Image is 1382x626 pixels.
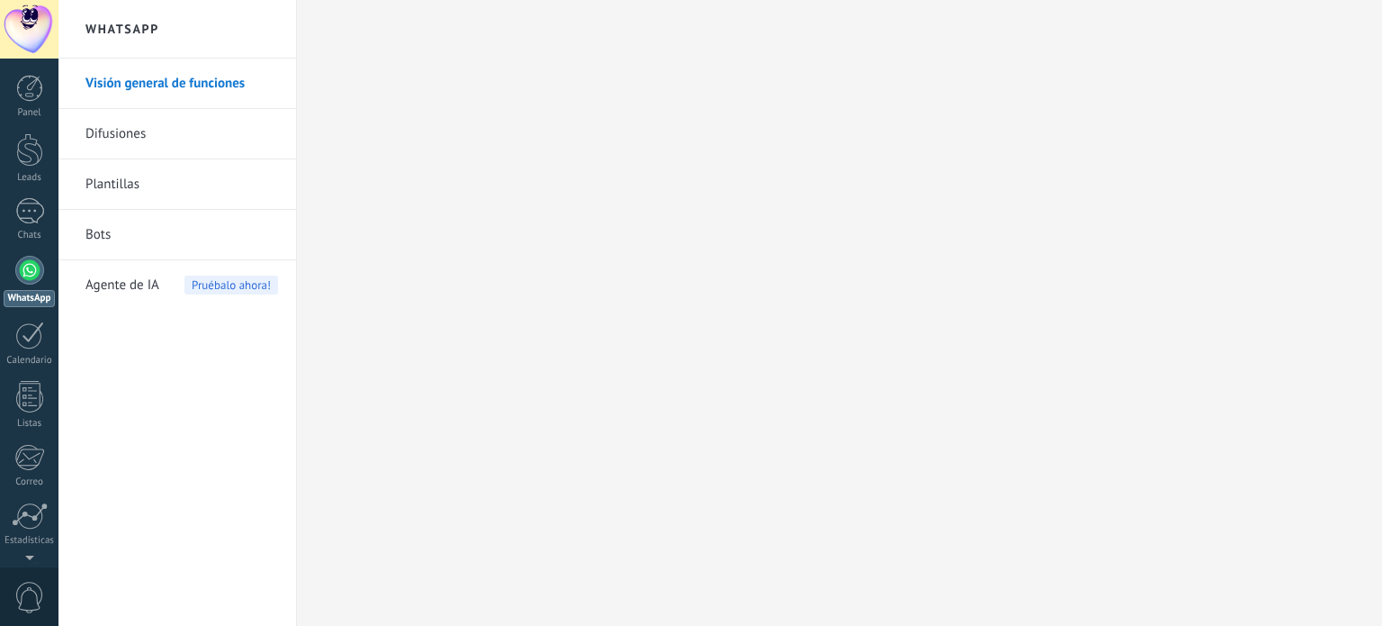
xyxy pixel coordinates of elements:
[85,260,159,311] span: Agente de IA
[4,107,56,119] div: Panel
[58,210,296,260] li: Bots
[85,159,278,210] a: Plantillas
[85,260,278,311] a: Agente de IAPruébalo ahora!
[4,418,56,430] div: Listas
[4,535,56,547] div: Estadísticas
[4,355,56,367] div: Calendario
[58,109,296,159] li: Difusiones
[4,290,55,307] div: WhatsApp
[58,260,296,310] li: Agente de IA
[85,210,278,260] a: Bots
[4,230,56,241] div: Chats
[85,59,278,109] a: Visión general de funciones
[184,276,278,295] span: Pruébalo ahora!
[4,476,56,488] div: Correo
[85,109,278,159] a: Difusiones
[58,159,296,210] li: Plantillas
[4,172,56,184] div: Leads
[58,59,296,109] li: Visión general de funciones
